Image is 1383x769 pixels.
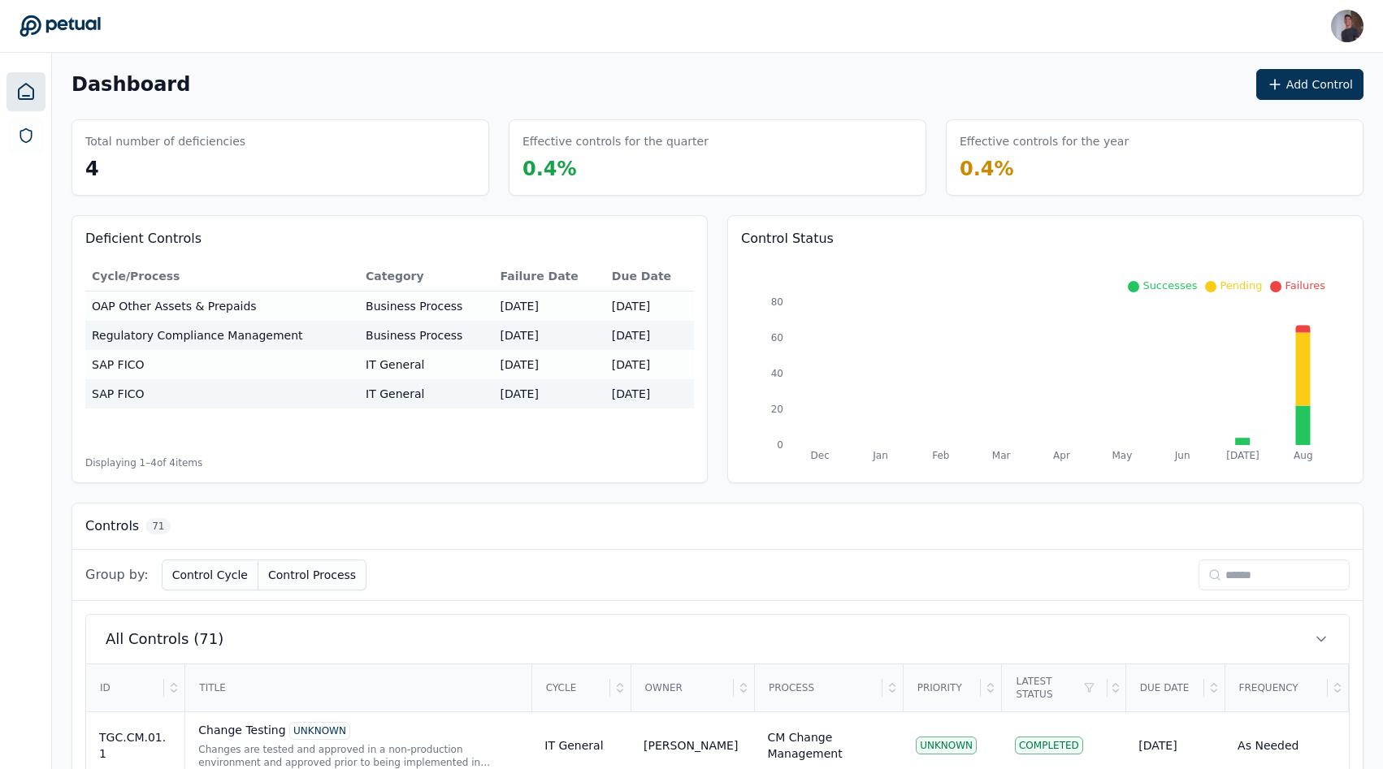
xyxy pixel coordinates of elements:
div: TGC.CM.01.1 [99,729,171,762]
a: Go to Dashboard [20,15,101,37]
span: 4 [85,158,99,180]
div: Frequency [1226,665,1328,711]
div: ID [87,665,164,711]
td: SAP FICO [85,379,359,408]
div: [PERSON_NAME] [644,737,738,754]
h3: Deficient Controls [85,229,694,248]
a: Dashboard [7,72,46,111]
tspan: Mar [992,450,1011,461]
h3: Total number of deficiencies [85,133,245,149]
tspan: Apr [1053,450,1070,461]
h3: Effective controls for the quarter [522,133,709,149]
td: SAP FICO [85,350,359,379]
button: Control Cycle [162,559,258,590]
td: [DATE] [605,321,694,350]
div: CM Change Management [767,729,890,762]
button: All Controls (71) [86,615,1349,663]
span: All Controls (71) [106,628,223,650]
th: Failure Date [494,261,605,292]
tspan: Feb [932,450,949,461]
span: 0.4 % [522,158,577,180]
div: Cycle [533,665,610,711]
td: [DATE] [494,379,605,408]
tspan: [DATE] [1226,450,1259,461]
td: OAP Other Assets & Prepaids [85,292,359,322]
div: Owner [632,665,734,711]
td: [DATE] [605,350,694,379]
span: Pending [1220,279,1262,292]
tspan: 40 [771,368,783,379]
div: Title [186,665,530,711]
h3: Effective controls for the year [960,133,1129,149]
td: Business Process [359,321,493,350]
div: Changes are tested and approved in a non-production environment and approved prior to being imple... [198,743,518,769]
th: Due Date [605,261,694,292]
td: [DATE] [494,350,605,379]
td: [DATE] [494,321,605,350]
a: SOC 1 Reports [8,118,44,153]
span: Successes [1142,279,1197,292]
tspan: May [1112,450,1132,461]
tspan: 20 [771,404,783,415]
div: UNKNOWN [289,722,350,740]
td: Regulatory Compliance Management [85,321,359,350]
button: Control Process [258,559,366,590]
tspan: Jan [872,450,888,461]
div: Latest Status [1003,665,1108,711]
td: [DATE] [605,379,694,408]
div: Due Date [1127,665,1204,711]
td: [DATE] [605,292,694,322]
td: IT General [359,350,493,379]
tspan: Aug [1294,450,1312,461]
button: Add Control [1256,69,1363,100]
tspan: 60 [771,332,783,343]
span: 0.4 % [960,158,1014,180]
tspan: Dec [811,450,830,461]
tspan: Jun [1174,450,1190,461]
span: 71 [145,518,171,534]
div: Completed [1015,737,1083,754]
span: Group by: [85,565,149,585]
h3: Controls [85,516,139,536]
span: Displaying 1– 4 of 4 items [85,456,202,469]
td: IT General [359,379,493,408]
div: [DATE] [1138,737,1212,754]
div: UNKNOWN [916,737,977,754]
td: [DATE] [494,292,605,322]
th: Cycle/Process [85,261,359,292]
tspan: 80 [771,296,783,308]
span: Failures [1285,279,1325,292]
img: Andrew Li [1331,10,1363,42]
div: Process [756,665,882,711]
td: Business Process [359,292,493,322]
div: Priority [904,665,982,711]
th: Category [359,261,493,292]
h3: Control Status [741,229,1350,248]
tspan: 0 [777,439,783,451]
h1: Dashboard [72,71,190,97]
div: Change Testing [198,722,518,740]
